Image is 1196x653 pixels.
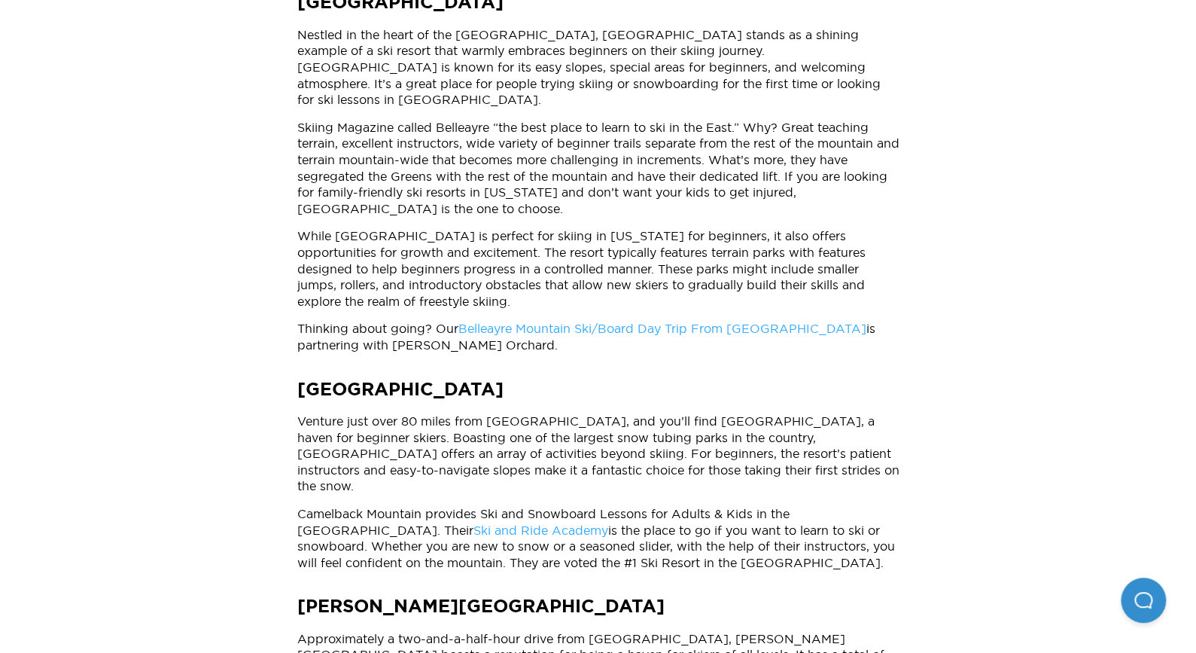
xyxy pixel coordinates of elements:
p: Skiing Magazine called Belleayre “the best place to learn to ski in the East.” Why? Great teachin... [297,120,899,218]
a: Belleayre Mountain Ski/Board Day Trip From [GEOGRAPHIC_DATA] [458,322,866,335]
p: While [GEOGRAPHIC_DATA] is perfect for skiing in [US_STATE] for beginners, it also offers opportu... [297,228,899,310]
a: Ski and Ride Academy [473,523,608,537]
iframe: Help Scout Beacon - Open [1121,578,1166,623]
strong: [GEOGRAPHIC_DATA] [297,381,504,399]
strong: [PERSON_NAME][GEOGRAPHIC_DATA] [297,598,665,616]
p: Venture just over 80 miles from [GEOGRAPHIC_DATA], and you’ll find [GEOGRAPHIC_DATA], a haven for... [297,413,899,495]
p: Thinking about going? Our is partnering with [PERSON_NAME] Orchard. [297,321,899,353]
p: Camelback Mountain provides Ski and Snowboard Lessons for Adults & Kids in the [GEOGRAPHIC_DATA].... [297,506,899,571]
p: Nestled in the heart of the [GEOGRAPHIC_DATA], [GEOGRAPHIC_DATA] stands as a shining example of a... [297,27,899,108]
